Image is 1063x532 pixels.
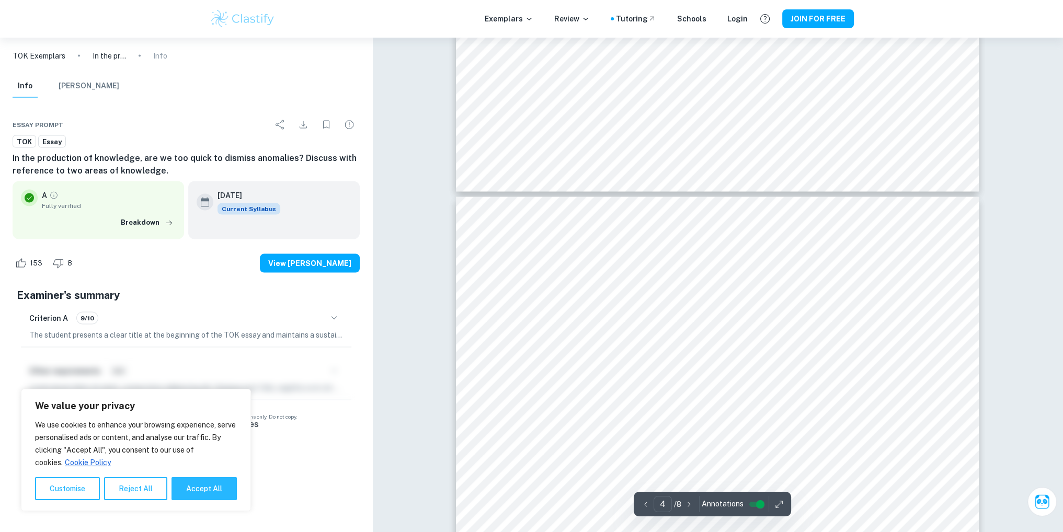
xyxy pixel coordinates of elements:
p: / 8 [674,499,681,510]
div: Report issue [339,114,360,135]
a: Tutoring [616,13,656,25]
button: JOIN FOR FREE [782,9,854,28]
p: Exemplars [485,13,533,25]
div: Bookmark [316,114,337,135]
a: TOK Exemplars [13,50,65,62]
a: TOK [13,135,36,148]
span: Current Syllabus [218,203,280,215]
p: We value your privacy [35,400,237,412]
button: View [PERSON_NAME] [260,254,360,273]
button: [PERSON_NAME] [59,75,119,98]
span: 153 [24,258,48,269]
span: 8 [62,258,78,269]
span: Fully verified [42,201,176,211]
a: Cookie Policy [64,458,111,467]
button: Breakdown [118,215,176,230]
h6: In the production of knowledge, are we too quick to dismiss anomalies? Discuss with reference to ... [13,152,360,177]
button: Info [13,75,38,98]
span: 9/10 [77,314,98,323]
a: Login [727,13,748,25]
button: Reject All [104,477,167,500]
div: Share [270,114,291,135]
h6: [DATE] [218,190,272,201]
div: We value your privacy [21,389,251,511]
h6: Criterion A [29,313,68,324]
p: A [42,190,47,201]
a: Grade fully verified [49,191,59,200]
a: Essay [38,135,66,148]
p: Info [153,50,167,62]
h5: Examiner's summary [17,287,356,303]
div: Like [13,255,48,272]
button: Accept All [172,477,237,500]
span: Essay [39,137,65,147]
p: We use cookies to enhance your browsing experience, serve personalised ads or content, and analys... [35,419,237,469]
span: TOK [13,137,36,147]
span: Annotations [702,499,744,510]
button: Ask Clai [1027,487,1057,516]
img: Clastify logo [210,8,276,29]
p: In the production of knowledge, are we too quick to dismiss anomalies? Discuss with reference to ... [93,50,126,62]
button: Help and Feedback [756,10,774,28]
div: Download [293,114,314,135]
div: This exemplar is based on the current syllabus. Feel free to refer to it for inspiration/ideas wh... [218,203,280,215]
button: Customise [35,477,100,500]
div: Dislike [50,255,78,272]
a: Schools [677,13,706,25]
p: Review [554,13,590,25]
span: Example of past student work. For reference on structure and expectations only. Do not copy. [13,413,360,421]
span: Essay prompt [13,120,63,130]
p: The student presents a clear title at the beginning of the TOK essay and maintains a sustained fo... [29,329,343,341]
